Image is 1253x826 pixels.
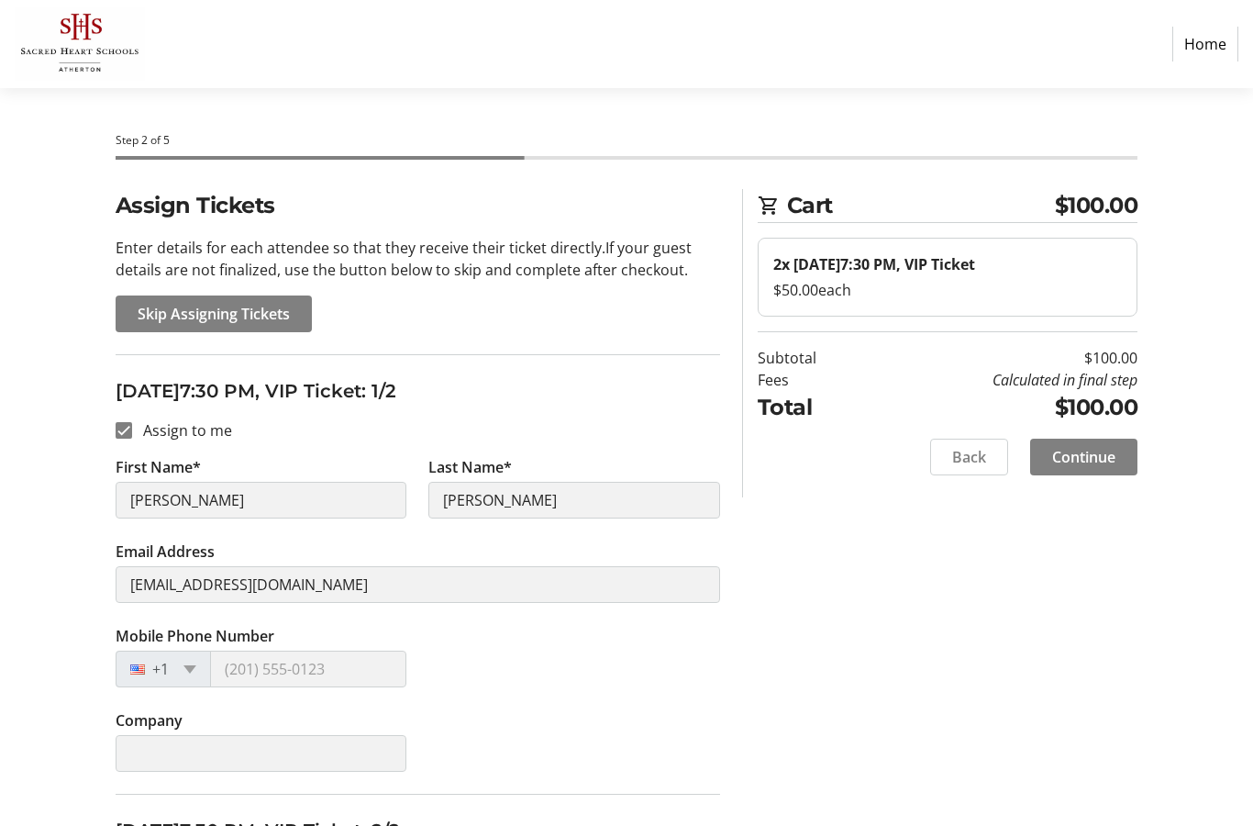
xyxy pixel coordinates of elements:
[116,237,720,281] p: Enter details for each attendee so that they receive their ticket directly. If your guest details...
[116,709,183,731] label: Company
[116,132,1137,149] div: Step 2 of 5
[758,347,867,369] td: Subtotal
[132,419,232,441] label: Assign to me
[428,456,512,478] label: Last Name*
[1055,189,1138,222] span: $100.00
[116,456,201,478] label: First Name*
[1172,27,1238,61] a: Home
[773,279,1122,301] div: $50.00 each
[116,296,312,332] button: Skip Assigning Tickets
[867,347,1137,369] td: $100.00
[138,303,290,325] span: Skip Assigning Tickets
[867,369,1137,391] td: Calculated in final step
[773,254,975,274] strong: 2x [DATE]7:30 PM, VIP Ticket
[758,391,867,424] td: Total
[867,391,1137,424] td: $100.00
[116,189,720,222] h2: Assign Tickets
[1052,446,1115,468] span: Continue
[787,189,1055,222] span: Cart
[116,377,720,405] h3: [DATE]7:30 PM, VIP Ticket: 1/2
[116,541,215,563] label: Email Address
[15,7,145,81] img: Sacred Heart Schools, Atherton's Logo
[116,625,274,647] label: Mobile Phone Number
[930,439,1008,475] button: Back
[758,369,867,391] td: Fees
[1030,439,1137,475] button: Continue
[952,446,986,468] span: Back
[210,651,407,687] input: (201) 555-0123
